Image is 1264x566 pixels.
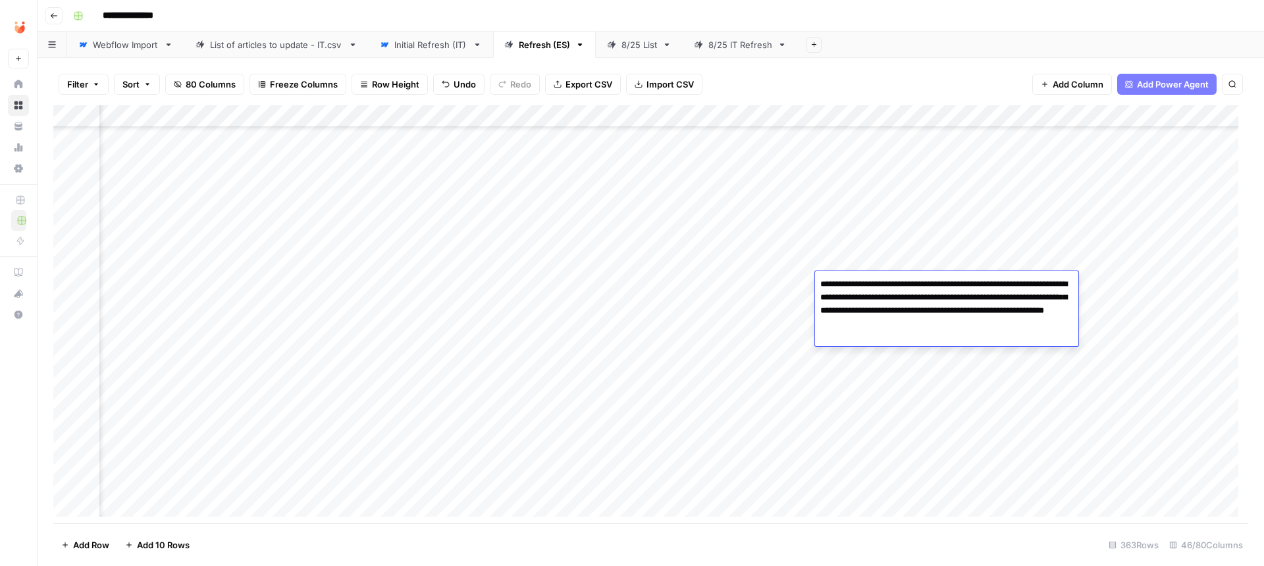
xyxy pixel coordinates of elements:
[1137,78,1209,91] span: Add Power Agent
[454,78,476,91] span: Undo
[519,38,570,51] div: Refresh (ES)
[8,137,29,158] a: Usage
[117,534,197,555] button: Add 10 Rows
[646,78,694,91] span: Import CSV
[137,538,190,552] span: Add 10 Rows
[490,74,540,95] button: Redo
[8,158,29,179] a: Settings
[621,38,657,51] div: 8/25 List
[596,32,683,58] a: 8/25 List
[114,74,160,95] button: Sort
[545,74,621,95] button: Export CSV
[270,78,338,91] span: Freeze Columns
[8,262,29,283] a: AirOps Academy
[683,32,798,58] a: 8/25 IT Refresh
[394,38,467,51] div: Initial Refresh (IT)
[8,74,29,95] a: Home
[433,74,485,95] button: Undo
[8,15,32,39] img: Unobravo Logo
[67,78,88,91] span: Filter
[186,78,236,91] span: 80 Columns
[493,32,596,58] a: Refresh (ES)
[67,32,184,58] a: Webflow Import
[1053,78,1103,91] span: Add Column
[122,78,140,91] span: Sort
[626,74,702,95] button: Import CSV
[210,38,343,51] div: List of articles to update - IT.csv
[372,78,419,91] span: Row Height
[165,74,244,95] button: 80 Columns
[93,38,159,51] div: Webflow Import
[9,284,28,303] div: What's new?
[8,11,29,43] button: Workspace: Unobravo
[510,78,531,91] span: Redo
[8,304,29,325] button: Help + Support
[8,116,29,137] a: Your Data
[566,78,612,91] span: Export CSV
[53,534,117,555] button: Add Row
[1164,534,1248,555] div: 46/80 Columns
[73,538,109,552] span: Add Row
[369,32,493,58] a: Initial Refresh (IT)
[1117,74,1217,95] button: Add Power Agent
[59,74,109,95] button: Filter
[8,283,29,304] button: What's new?
[250,74,346,95] button: Freeze Columns
[708,38,772,51] div: 8/25 IT Refresh
[8,95,29,116] a: Browse
[1032,74,1112,95] button: Add Column
[184,32,369,58] a: List of articles to update - IT.csv
[1103,534,1164,555] div: 363 Rows
[352,74,428,95] button: Row Height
